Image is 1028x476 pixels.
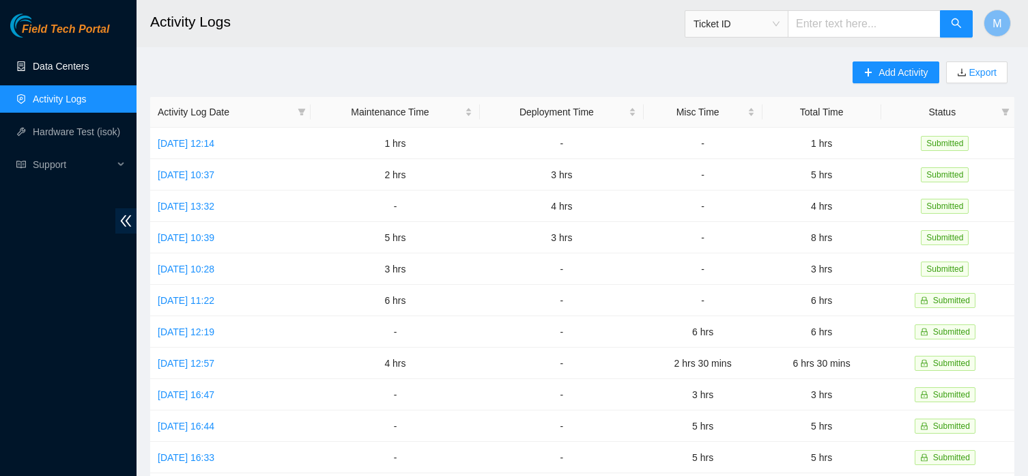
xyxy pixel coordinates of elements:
[158,201,214,212] a: [DATE] 13:32
[33,151,113,178] span: Support
[762,128,881,159] td: 1 hrs
[158,104,292,120] span: Activity Log Date
[311,159,480,191] td: 2 hrs
[158,326,214,337] a: [DATE] 12:19
[863,68,873,79] span: plus
[480,128,643,159] td: -
[921,167,969,182] span: Submitted
[1001,108,1010,116] span: filter
[762,379,881,410] td: 3 hrs
[951,18,962,31] span: search
[10,25,109,42] a: Akamai TechnologiesField Tech Portal
[920,453,928,462] span: lock
[10,14,69,38] img: Akamai Technologies
[311,222,480,253] td: 5 hrs
[921,262,969,277] span: Submitted
[921,230,969,245] span: Submitted
[984,10,1011,37] button: M
[644,253,762,285] td: -
[158,138,214,149] a: [DATE] 12:14
[480,159,643,191] td: 3 hrs
[933,327,970,337] span: Submitted
[158,358,214,369] a: [DATE] 12:57
[967,67,997,78] a: Export
[644,379,762,410] td: 3 hrs
[762,316,881,348] td: 6 hrs
[480,379,643,410] td: -
[853,61,939,83] button: plusAdd Activity
[644,159,762,191] td: -
[762,348,881,379] td: 6 hrs 30 mins
[298,108,306,116] span: filter
[889,104,996,120] span: Status
[933,296,970,305] span: Submitted
[921,199,969,214] span: Submitted
[311,316,480,348] td: -
[33,61,89,72] a: Data Centers
[158,264,214,275] a: [DATE] 10:28
[879,65,928,80] span: Add Activity
[311,128,480,159] td: 1 hrs
[999,102,1012,122] span: filter
[920,328,928,336] span: lock
[311,191,480,222] td: -
[920,391,928,399] span: lock
[788,10,941,38] input: Enter text here...
[940,10,973,38] button: search
[644,410,762,442] td: 5 hrs
[920,296,928,305] span: lock
[158,452,214,463] a: [DATE] 16:33
[957,68,967,79] span: download
[311,442,480,473] td: -
[158,421,214,432] a: [DATE] 16:44
[920,359,928,367] span: lock
[311,379,480,410] td: -
[933,390,970,400] span: Submitted
[480,410,643,442] td: -
[933,359,970,368] span: Submitted
[480,316,643,348] td: -
[115,208,137,234] span: double-left
[694,14,780,34] span: Ticket ID
[158,232,214,243] a: [DATE] 10:39
[16,160,26,169] span: read
[762,97,881,128] th: Total Time
[158,169,214,180] a: [DATE] 10:37
[311,410,480,442] td: -
[946,61,1008,83] button: downloadExport
[921,136,969,151] span: Submitted
[762,410,881,442] td: 5 hrs
[644,442,762,473] td: 5 hrs
[480,285,643,316] td: -
[22,23,109,36] span: Field Tech Portal
[644,191,762,222] td: -
[480,348,643,379] td: -
[644,285,762,316] td: -
[993,15,1001,32] span: M
[933,421,970,431] span: Submitted
[311,285,480,316] td: 6 hrs
[762,222,881,253] td: 8 hrs
[33,94,87,104] a: Activity Logs
[762,191,881,222] td: 4 hrs
[480,253,643,285] td: -
[933,453,970,462] span: Submitted
[158,389,214,400] a: [DATE] 16:47
[762,285,881,316] td: 6 hrs
[295,102,309,122] span: filter
[762,253,881,285] td: 3 hrs
[480,442,643,473] td: -
[311,348,480,379] td: 4 hrs
[311,253,480,285] td: 3 hrs
[762,159,881,191] td: 5 hrs
[33,126,120,137] a: Hardware Test (isok)
[480,191,643,222] td: 4 hrs
[920,422,928,430] span: lock
[644,222,762,253] td: -
[762,442,881,473] td: 5 hrs
[644,316,762,348] td: 6 hrs
[644,348,762,379] td: 2 hrs 30 mins
[480,222,643,253] td: 3 hrs
[158,295,214,306] a: [DATE] 11:22
[644,128,762,159] td: -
